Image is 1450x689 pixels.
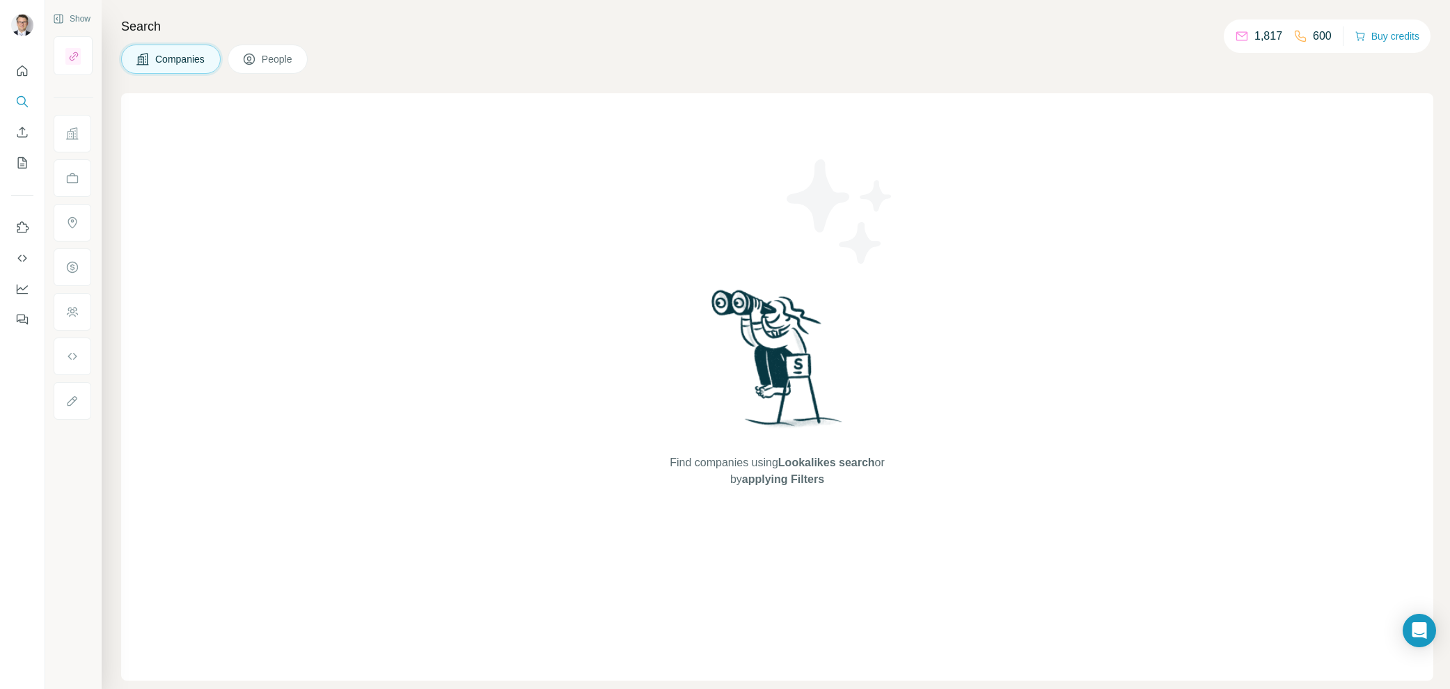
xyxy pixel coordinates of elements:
[1403,614,1436,647] div: Open Intercom Messenger
[121,17,1433,36] h4: Search
[11,150,33,175] button: My lists
[11,89,33,114] button: Search
[665,454,888,488] span: Find companies using or by
[11,14,33,36] img: Avatar
[1313,28,1332,45] p: 600
[778,149,903,274] img: Surfe Illustration - Stars
[11,307,33,332] button: Feedback
[43,8,100,29] button: Show
[11,276,33,301] button: Dashboard
[155,52,206,66] span: Companies
[11,246,33,271] button: Use Surfe API
[1254,28,1282,45] p: 1,817
[1355,26,1419,46] button: Buy credits
[778,457,875,468] span: Lookalikes search
[742,473,824,485] span: applying Filters
[11,120,33,145] button: Enrich CSV
[11,215,33,240] button: Use Surfe on LinkedIn
[11,58,33,84] button: Quick start
[262,52,294,66] span: People
[705,286,850,441] img: Surfe Illustration - Woman searching with binoculars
